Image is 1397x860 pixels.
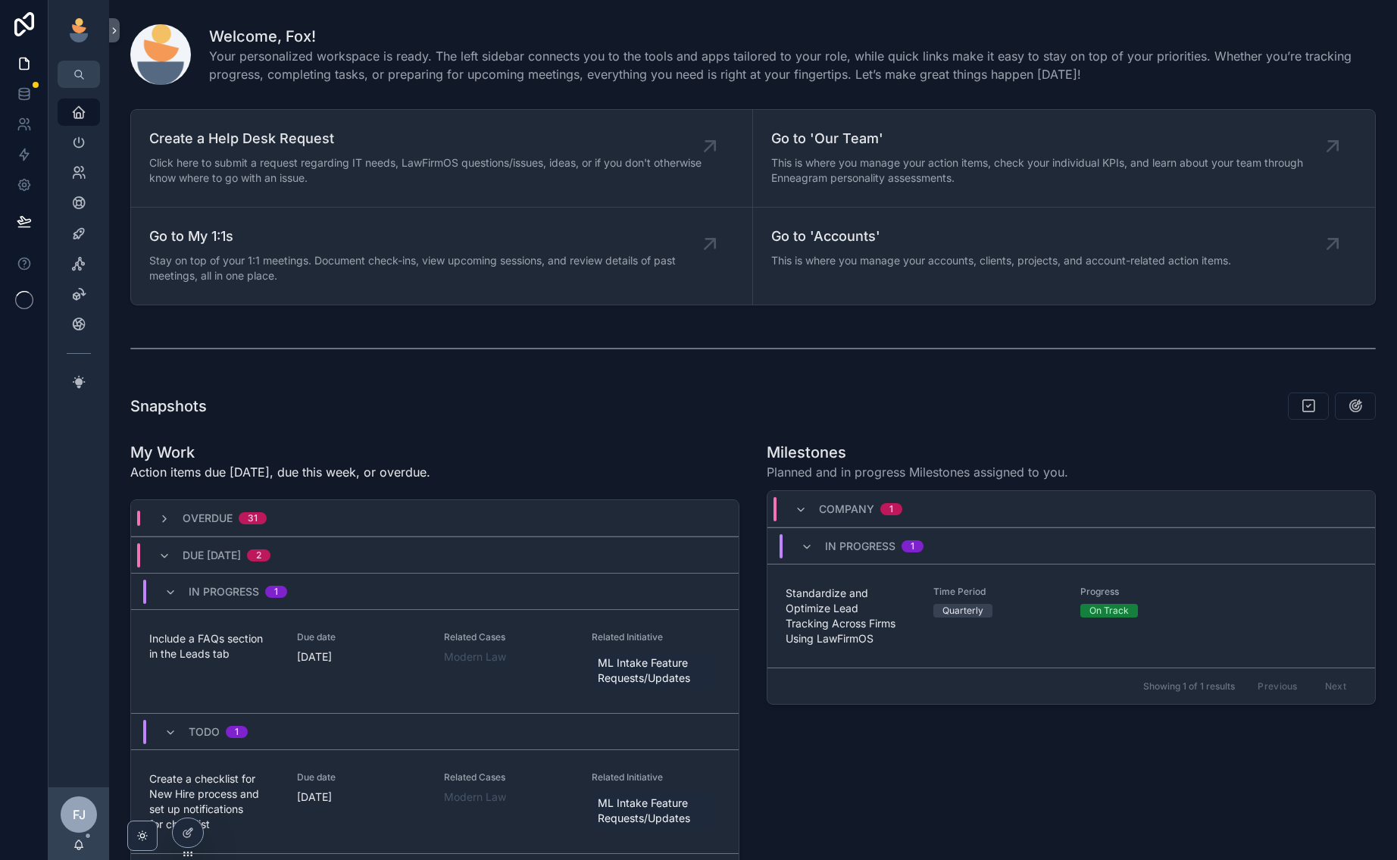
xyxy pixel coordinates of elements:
[131,609,739,713] a: Include a FAQs section in the Leads tabDue date[DATE]Related CasesModern LawRelated InitiativeML ...
[592,793,715,829] a: ML Intake Feature Requests/Updates
[942,604,983,618] div: Quarterly
[767,442,1068,463] h1: Milestones
[771,155,1333,186] span: This is where you manage your action items, check your individual KPIs, and learn about your team...
[598,655,709,686] span: ML Intake Feature Requests/Updates
[819,502,874,517] span: Company
[767,564,1375,668] a: Standardize and Optimize Lead Tracking Across Firms Using LawFirmOSTime PeriodQuarterlyProgressOn...
[149,631,279,661] span: Include a FAQs section in the Leads tab
[911,540,914,552] div: 1
[598,796,709,826] span: ML Intake Feature Requests/Updates
[149,253,710,283] span: Stay on top of your 1:1 meetings. Document check-ins, view upcoming sessions, and review details ...
[248,512,258,524] div: 31
[444,790,506,805] a: Modern Law
[130,463,430,481] p: Action items due [DATE], due this week, or overdue.
[130,442,430,463] h1: My Work
[1089,604,1129,618] div: On Track
[771,128,1333,149] span: Go to 'Our Team'
[767,463,1068,481] span: Planned and in progress Milestones assigned to you.
[592,652,715,689] a: ML Intake Feature Requests/Updates
[256,549,261,561] div: 2
[274,586,278,598] div: 1
[131,110,753,208] a: Create a Help Desk RequestClick here to submit a request regarding IT needs, LawFirmOS questions/...
[933,586,1063,598] span: Time Period
[183,511,233,526] span: Overdue
[73,805,86,824] span: FJ
[786,586,915,646] span: Standardize and Optimize Lead Tracking Across Firms Using LawFirmOS
[444,631,573,643] span: Related Cases
[149,226,710,247] span: Go to My 1:1s
[592,631,721,643] span: Related Initiative
[444,649,506,665] a: Modern Law
[189,584,259,599] span: In Progress
[753,208,1375,305] a: Go to 'Accounts'This is where you manage your accounts, clients, projects, and account-related ac...
[209,47,1376,83] span: Your personalized workspace is ready. The left sidebar connects you to the tools and apps tailore...
[1143,680,1235,693] span: Showing 1 of 1 results
[131,749,739,853] a: Create a checklist for New Hire process and set up notifications for checklistDue date[DATE]Relat...
[131,208,753,305] a: Go to My 1:1sStay on top of your 1:1 meetings. Document check-ins, view upcoming sessions, and re...
[67,18,91,42] img: App logo
[771,226,1231,247] span: Go to 'Accounts'
[297,649,332,665] p: [DATE]
[183,548,241,563] span: Due [DATE]
[825,539,895,554] span: In Progress
[149,128,710,149] span: Create a Help Desk Request
[297,771,427,783] span: Due date
[592,771,721,783] span: Related Initiative
[771,253,1231,268] span: This is where you manage your accounts, clients, projects, and account-related action items.
[130,396,207,417] h1: Snapshots
[753,110,1375,208] a: Go to 'Our Team'This is where you manage your action items, check your individual KPIs, and learn...
[444,771,573,783] span: Related Cases
[48,88,109,415] div: scrollable content
[149,155,710,186] span: Click here to submit a request regarding IT needs, LawFirmOS questions/issues, ideas, or if you d...
[235,726,239,738] div: 1
[297,790,332,805] p: [DATE]
[889,503,893,515] div: 1
[1080,586,1210,598] span: Progress
[297,631,427,643] span: Due date
[189,724,220,740] span: Todo
[149,771,279,832] span: Create a checklist for New Hire process and set up notifications for checklist
[209,26,1376,47] h1: Welcome, Fox!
